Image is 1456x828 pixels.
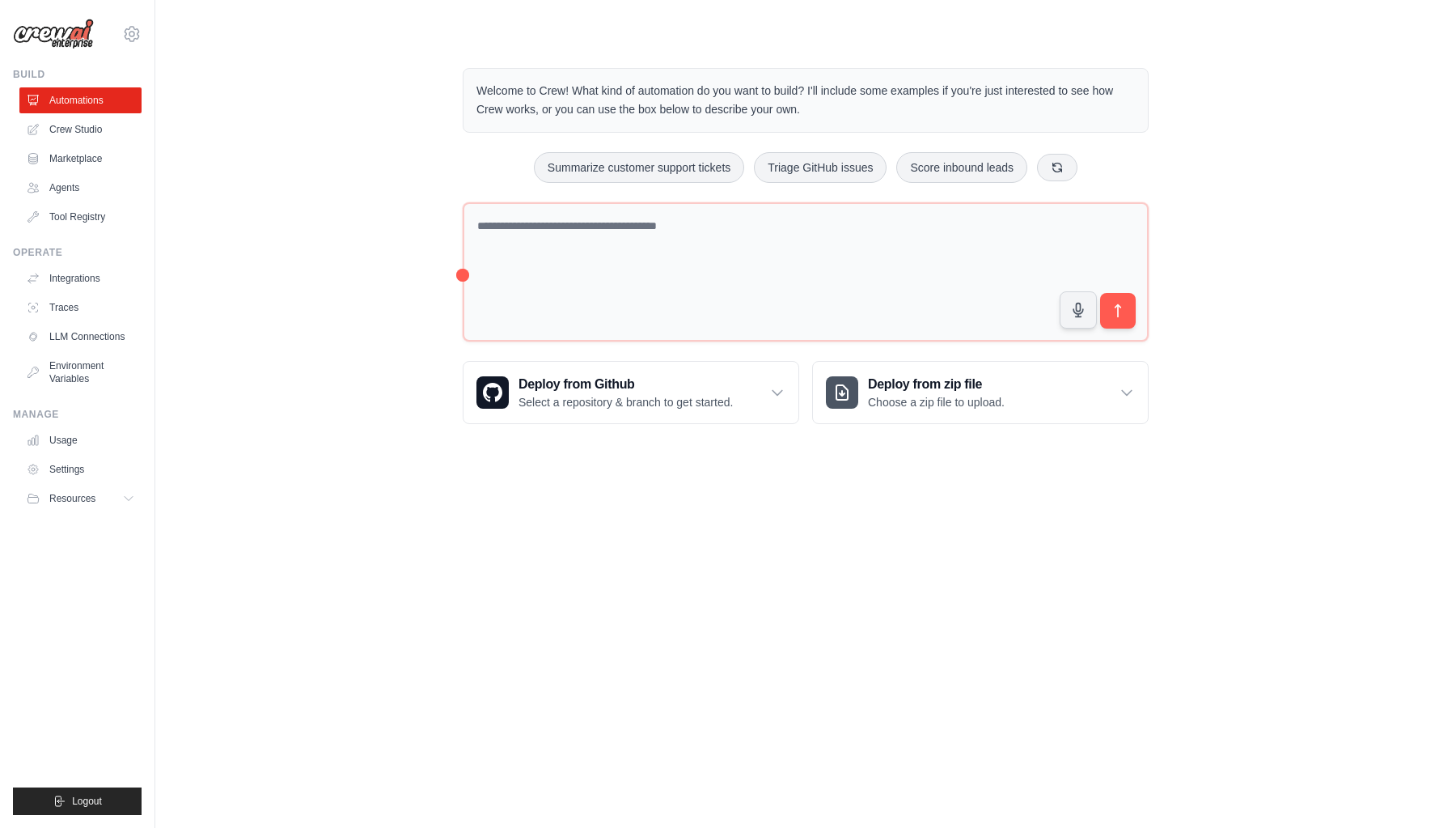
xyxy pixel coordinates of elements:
[19,175,142,201] a: Agents
[518,375,733,394] h3: Deploy from Github
[19,146,142,172] a: Marketplace
[868,394,1005,410] p: Choose a zip file to upload.
[72,795,102,808] span: Logout
[19,87,142,113] a: Automations
[13,19,94,49] img: Logo
[19,456,142,482] a: Settings
[476,82,1135,119] p: Welcome to Crew! What kind of automation do you want to build? I'll include some examples if you'...
[19,427,142,453] a: Usage
[896,152,1027,183] button: Score inbound leads
[19,265,142,291] a: Integrations
[13,246,142,259] div: Operate
[868,375,1005,394] h3: Deploy from zip file
[518,394,733,410] p: Select a repository & branch to get started.
[19,117,142,142] a: Crew Studio
[19,295,142,321] a: Traces
[19,486,142,512] button: Resources
[13,68,142,81] div: Build
[19,353,142,392] a: Environment Variables
[13,788,142,815] button: Logout
[49,492,95,505] span: Resources
[19,204,142,230] a: Tool Registry
[754,152,887,183] button: Triage GitHub issues
[534,152,744,183] button: Summarize customer support tickets
[13,408,142,421] div: Manage
[19,324,142,350] a: LLM Connections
